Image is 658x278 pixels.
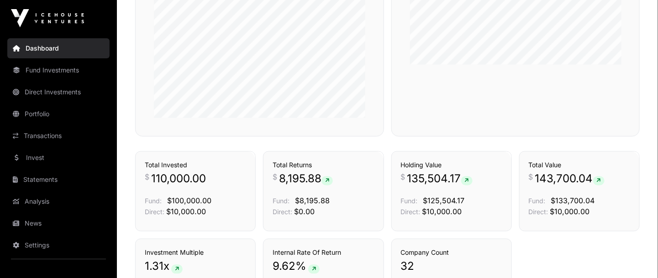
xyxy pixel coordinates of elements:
[273,208,292,216] span: Direct:
[401,259,415,274] span: 32
[145,259,163,274] span: 1.31
[7,235,110,255] a: Settings
[145,208,164,216] span: Direct:
[401,208,421,216] span: Direct:
[7,82,110,102] a: Direct Investments
[529,197,546,205] span: Fund:
[279,172,333,186] span: 8,195.88
[7,60,110,80] a: Fund Investments
[295,259,306,274] span: %
[273,161,374,170] h3: Total Returns
[7,126,110,146] a: Transactions
[612,234,658,278] iframe: Chat Widget
[401,197,418,205] span: Fund:
[401,248,502,257] h3: Company Count
[151,172,206,186] span: 110,000.00
[167,196,211,206] span: $100,000.00
[535,172,605,186] span: 143,700.04
[273,197,290,205] span: Fund:
[294,207,315,216] span: $0.00
[407,172,473,186] span: 135,504.17
[145,248,246,257] h3: Investment Multiple
[163,259,169,274] span: x
[529,172,533,183] span: $
[423,196,465,206] span: $125,504.17
[295,196,330,206] span: $8,195.88
[550,207,590,216] span: $10,000.00
[7,213,110,233] a: News
[529,161,630,170] h3: Total Value
[145,161,246,170] h3: Total Invested
[529,208,548,216] span: Direct:
[7,170,110,190] a: Statements
[11,9,84,27] img: Icehouse Ventures Logo
[145,197,162,205] span: Fund:
[7,104,110,124] a: Portfolio
[166,207,206,216] span: $10,000.00
[7,148,110,168] a: Invest
[401,161,502,170] h3: Holding Value
[422,207,462,216] span: $10,000.00
[273,259,295,274] span: 9.62
[273,248,374,257] h3: Internal Rate Of Return
[7,191,110,211] a: Analysis
[401,172,405,183] span: $
[551,196,595,206] span: $133,700.04
[273,172,277,183] span: $
[145,172,149,183] span: $
[7,38,110,58] a: Dashboard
